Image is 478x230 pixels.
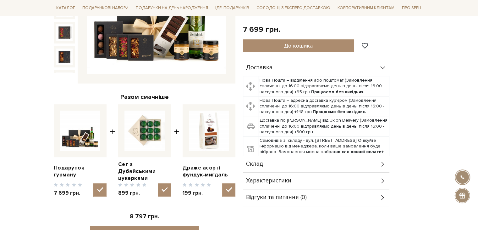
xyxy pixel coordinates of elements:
span: 8 797 грн. [130,213,159,220]
span: 199 грн. [183,190,211,197]
img: Подарунок гурману [56,72,73,89]
img: Подарунок гурману [56,49,73,65]
b: Працюємо без вихідних. [311,89,365,95]
span: Склад [246,161,263,167]
a: Подарунок гурману [54,164,107,178]
span: До кошика [284,42,313,49]
span: + [110,104,115,197]
b: після повної оплати [338,149,382,154]
a: Подарункові набори [80,3,131,13]
td: Нова Пошта – адресна доставка кур'єром (Замовлення сплаченні до 16:00 відправляємо день в день, п... [258,96,389,116]
b: Працюємо без вихідних. [313,109,366,114]
img: Драже асорті фундук-мигдаль [189,111,229,151]
a: Корпоративним клієнтам [335,3,397,13]
img: Сет з Дубайськими цукерками [124,111,165,151]
div: Разом смачніше [54,93,235,101]
span: Відгуки та питання (0) [246,195,307,200]
a: Сет з Дубайськими цукерками [118,161,171,182]
div: 7 699 грн. [243,25,280,34]
span: Характеристики [246,178,291,184]
a: Драже асорті фундук-мигдаль [183,164,235,178]
img: Подарунок гурману [56,24,73,41]
span: Доставка [246,65,272,71]
button: До кошика [243,39,354,52]
a: Про Spell [399,3,424,13]
td: Доставка по [PERSON_NAME] від Uklon Delivery (Замовлення сплаченні до 16:00 відправляємо день в д... [258,116,389,136]
a: Ідеї подарунків [213,3,252,13]
a: Подарунки на День народження [133,3,211,13]
a: Каталог [54,3,78,13]
td: Самовивіз зі складу - вул. [STREET_ADDRESS] Очікуйте інформацію від менеджера, коли ваше замовлен... [258,136,389,162]
span: + [174,104,179,197]
a: Солодощі з експрес-доставкою [254,3,333,13]
span: 7 699 грн. [54,190,82,197]
span: 899 грн. [118,190,147,197]
td: Нова Пошта – відділення або поштомат (Замовлення сплаченні до 16:00 відправляємо день в день, піс... [258,76,389,96]
img: Подарунок гурману [60,111,100,151]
